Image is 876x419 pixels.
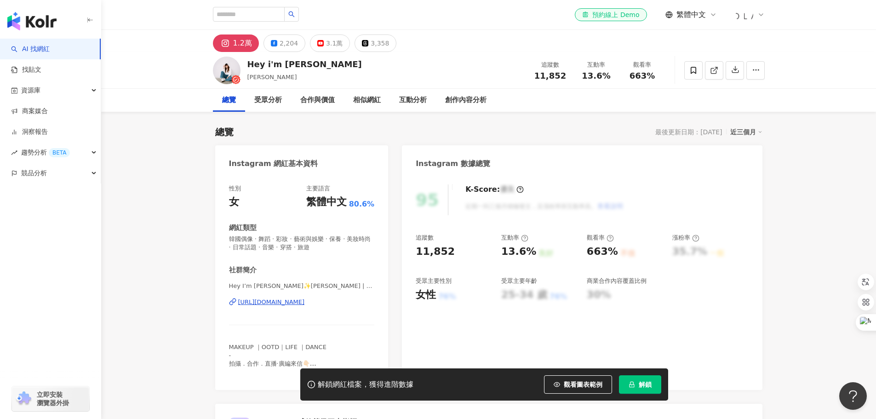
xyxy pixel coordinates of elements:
[730,126,762,138] div: 近三個月
[625,60,660,69] div: 觀看率
[544,375,612,394] button: 觀看圖表範例
[11,65,41,75] a: 找貼文
[416,245,455,259] div: 11,852
[575,8,647,21] a: 預約線上 Demo
[12,386,89,411] a: chrome extension立即安裝 瀏覽器外掛
[229,159,318,169] div: Instagram 網紅基本資料
[306,184,330,193] div: 主要語言
[587,234,614,242] div: 觀看率
[310,34,350,52] button: 3.1萬
[353,95,381,106] div: 相似網紅
[11,127,48,137] a: 洞察報告
[238,298,305,306] div: [URL][DOMAIN_NAME]
[21,80,40,101] span: 資源庫
[318,380,413,390] div: 解鎖網紅檔案，獲得進階數據
[263,34,305,52] button: 2,204
[7,12,57,30] img: logo
[416,159,490,169] div: Instagram 數據總覽
[582,71,610,80] span: 13.6%
[229,282,375,290] span: Hey I’m [PERSON_NAME]✨[PERSON_NAME] | alicehsu_o
[21,142,70,163] span: 趨勢分析
[288,11,295,17] span: search
[247,58,362,70] div: Hey i'm [PERSON_NAME]
[579,60,614,69] div: 互動率
[416,277,452,285] div: 受眾主要性別
[306,195,347,209] div: 繁體中文
[326,37,343,50] div: 3.1萬
[619,375,661,394] button: 解鎖
[229,265,257,275] div: 社群簡介
[213,34,259,52] button: 1.2萬
[349,199,375,209] span: 80.6%
[247,74,297,80] span: [PERSON_NAME]
[672,234,699,242] div: 漲粉率
[300,95,335,106] div: 合作與價值
[445,95,487,106] div: 創作內容分析
[229,344,369,409] span: MAKEUP ｜OOTD｜LIFE ｜DANCE - 拍攝．合作．直播·廣編來信👇🏻 📩[EMAIL_ADDRESS][DOMAIN_NAME] 📹YouTube：Hey l’m [PERSON...
[639,381,652,388] span: 解鎖
[229,223,257,233] div: 網紅類型
[215,126,234,138] div: 總覽
[399,95,427,106] div: 互動分析
[534,71,566,80] span: 11,852
[655,128,722,136] div: 最後更新日期：[DATE]
[501,277,537,285] div: 受眾主要年齡
[11,107,48,116] a: 商案媒合
[49,148,70,157] div: BETA
[37,390,69,407] span: 立即安裝 瀏覽器外掛
[533,60,568,69] div: 追蹤數
[11,149,17,156] span: rise
[736,6,753,23] img: %E5%8F%AF%E5%8F%AF%E8%98%AD%E5%8D%A1LOGO%E7%84%A1R%E7%99%BD%E9%82%8A.png
[629,381,635,388] span: lock
[416,288,436,302] div: 女性
[465,184,524,195] div: K-Score :
[501,234,528,242] div: 互動率
[233,37,252,50] div: 1.2萬
[587,277,647,285] div: 商業合作內容覆蓋比例
[416,234,434,242] div: 追蹤數
[564,381,602,388] span: 觀看圖表範例
[676,10,706,20] span: 繁體中文
[501,245,536,259] div: 13.6%
[222,95,236,106] div: 總覽
[15,391,33,406] img: chrome extension
[582,10,639,19] div: 預約線上 Demo
[11,45,50,54] a: searchAI 找網紅
[229,298,375,306] a: [URL][DOMAIN_NAME]
[229,184,241,193] div: 性別
[21,163,47,184] span: 競品分析
[371,37,389,50] div: 3,358
[587,245,618,259] div: 663%
[229,235,375,252] span: 韓國偶像 · 舞蹈 · 彩妝 · 藝術與娛樂 · 保養 · 美妝時尚 · 日常話題 · 音樂 · 穿搭 · 旅遊
[630,71,655,80] span: 663%
[254,95,282,106] div: 受眾分析
[280,37,298,50] div: 2,204
[229,195,239,209] div: 女
[355,34,396,52] button: 3,358
[213,57,240,84] img: KOL Avatar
